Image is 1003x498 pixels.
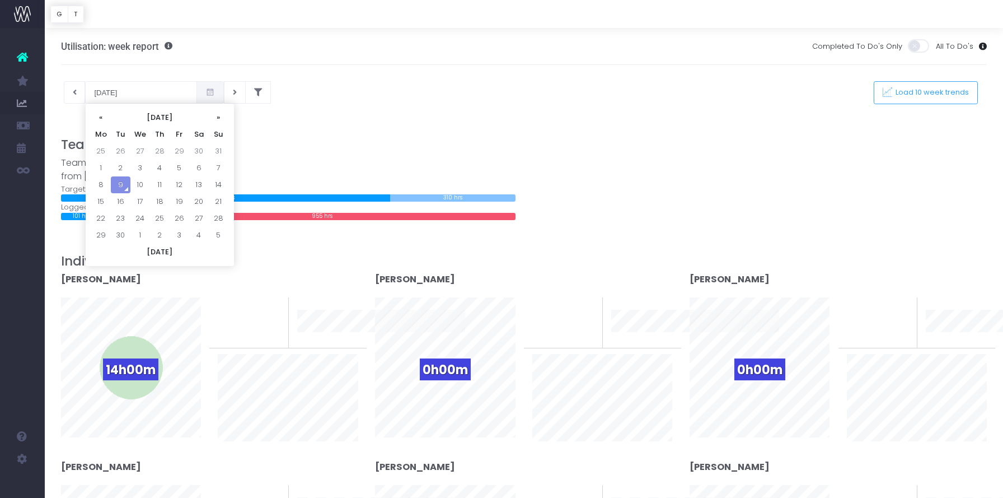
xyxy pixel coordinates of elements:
td: 26 [111,143,130,160]
th: Su [209,126,228,143]
h3: Utilisation: week report [61,41,172,52]
img: images/default_profile_image.png [14,476,31,492]
button: Load 10 week trends [874,81,978,104]
td: 28 [150,143,170,160]
td: 26 [170,210,189,227]
td: 9 [111,176,130,193]
div: 955 hrs [129,213,515,220]
th: Fr [170,126,189,143]
span: 0% [261,297,280,316]
span: To last week [218,316,264,327]
strong: [PERSON_NAME] [61,460,141,473]
strong: [PERSON_NAME] [690,273,770,286]
td: 18 [150,193,170,210]
td: 10 [130,176,150,193]
td: 8 [91,176,111,193]
th: Mo [91,126,111,143]
span: 0% [575,297,594,316]
span: 0h00m [734,359,785,380]
td: 12 [170,176,189,193]
span: 0h00m [420,359,471,380]
td: 20 [189,193,209,210]
strong: [PERSON_NAME] [61,273,141,286]
td: 22 [91,210,111,227]
td: 1 [91,160,111,176]
td: 13 [189,176,209,193]
strong: [PERSON_NAME] [690,460,770,473]
th: [DATE] [111,109,209,126]
td: 30 [189,143,209,160]
td: 3 [170,227,189,244]
div: Team effort from [DATE] to [DATE] (week 37) [61,156,515,184]
div: Vertical button group [50,6,84,23]
td: 17 [130,193,150,210]
span: 10 week trend [926,335,976,346]
h3: Team results [61,137,987,152]
td: 25 [150,210,170,227]
td: 30 [111,227,130,244]
td: 4 [189,227,209,244]
td: 23 [111,210,130,227]
th: Sa [189,126,209,143]
button: G [50,6,68,23]
strong: [PERSON_NAME] [375,460,455,473]
span: Completed To Do's Only [812,41,902,52]
td: 29 [170,143,189,160]
td: 19 [170,193,189,210]
td: 5 [170,160,189,176]
td: 21 [209,193,228,210]
span: 10 week trend [297,335,348,346]
td: 7 [209,160,228,176]
td: 15 [91,193,111,210]
td: 2 [150,227,170,244]
td: 1 [130,227,150,244]
td: 29 [91,227,111,244]
th: [DATE] [91,244,228,260]
th: « [91,109,111,126]
td: 16 [111,193,130,210]
td: 14 [209,176,228,193]
td: 31 [209,143,228,160]
td: 4 [150,160,170,176]
strong: [PERSON_NAME] [375,273,455,286]
td: 28 [209,210,228,227]
td: 5 [209,227,228,244]
td: 2 [111,160,130,176]
button: T [68,6,84,23]
td: 3 [130,160,150,176]
th: » [209,109,228,126]
div: 310 hrs [390,194,515,202]
span: 10 week trend [611,335,662,346]
h3: Individual results [61,254,987,269]
span: 0% [890,297,908,316]
td: 11 [150,176,170,193]
td: 6 [189,160,209,176]
td: 27 [189,210,209,227]
span: 14h00m [103,359,158,380]
span: To last week [847,316,893,327]
td: 27 [130,143,150,160]
td: 25 [91,143,111,160]
div: Target: Logged time: [53,156,524,220]
td: 24 [130,210,150,227]
div: 812 hrs [61,194,390,202]
span: Load 10 week trends [892,88,969,97]
th: Th [150,126,170,143]
span: To last week [532,316,578,327]
th: Tu [111,126,130,143]
div: 101 hrs [61,213,102,220]
span: All To Do's [936,41,973,52]
th: We [130,126,150,143]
